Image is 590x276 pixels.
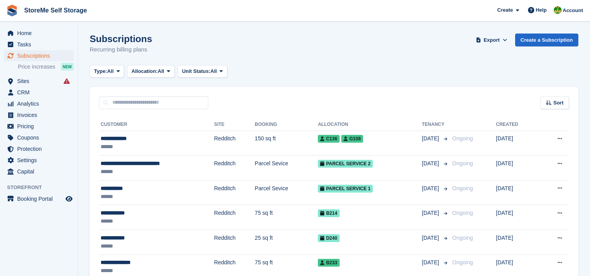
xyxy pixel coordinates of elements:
span: [DATE] [422,159,441,168]
span: Allocation: [131,67,158,75]
span: CRM [17,87,64,98]
td: 25 sq ft [255,230,318,255]
button: Unit Status: All [178,65,227,78]
td: [DATE] [496,205,538,230]
span: Unit Status: [182,67,211,75]
div: NEW [61,63,74,71]
td: Redditch [214,131,255,156]
span: All [211,67,217,75]
span: [DATE] [422,134,441,143]
button: Export [475,34,509,46]
span: Coupons [17,132,64,143]
span: Subscriptions [17,50,64,61]
a: menu [4,166,74,177]
span: Booking Portal [17,193,64,204]
th: Site [214,119,255,131]
span: Settings [17,155,64,166]
span: D240 [318,234,340,242]
span: Export [484,36,500,44]
th: Tenancy [422,119,449,131]
span: Sort [553,99,563,107]
button: Type: All [90,65,124,78]
td: Redditch [214,205,255,230]
a: Price increases NEW [18,62,74,71]
span: [DATE] [422,184,441,193]
a: Preview store [64,194,74,203]
span: Ongoing [452,259,473,265]
span: Account [563,7,583,14]
span: [DATE] [422,234,441,242]
span: Pricing [17,121,64,132]
span: C136 [318,135,340,143]
span: B233 [318,259,340,267]
span: Ongoing [452,160,473,166]
a: Create a Subscription [515,34,578,46]
span: Storefront [7,184,78,191]
span: All [107,67,114,75]
span: Home [17,28,64,39]
span: Ongoing [452,235,473,241]
span: Ongoing [452,135,473,142]
a: menu [4,76,74,87]
span: Parcel Service 1 [318,185,373,193]
span: Create [497,6,513,14]
a: menu [4,28,74,39]
span: Analytics [17,98,64,109]
span: Protection [17,143,64,154]
a: StoreMe Self Storage [21,4,90,17]
p: Recurring billing plans [90,45,152,54]
span: Ongoing [452,185,473,191]
th: Customer [99,119,214,131]
a: menu [4,193,74,204]
span: G108 [341,135,363,143]
span: B214 [318,209,340,217]
a: menu [4,110,74,120]
a: menu [4,50,74,61]
span: Tasks [17,39,64,50]
a: menu [4,155,74,166]
td: Redditch [214,230,255,255]
span: Help [536,6,547,14]
td: 150 sq ft [255,131,318,156]
span: Parcel Service 2 [318,160,373,168]
i: Smart entry sync failures have occurred [64,78,70,84]
button: Allocation: All [127,65,175,78]
span: Sites [17,76,64,87]
a: menu [4,87,74,98]
td: [DATE] [496,230,538,255]
img: stora-icon-8386f47178a22dfd0bd8f6a31ec36ba5ce8667c1dd55bd0f319d3a0aa187defe.svg [6,5,18,16]
a: menu [4,39,74,50]
img: StorMe [554,6,562,14]
span: Ongoing [452,210,473,216]
span: Price increases [18,63,55,71]
th: Allocation [318,119,422,131]
a: menu [4,132,74,143]
td: 75 sq ft [255,205,318,230]
span: [DATE] [422,209,441,217]
th: Created [496,119,538,131]
a: menu [4,98,74,109]
td: Parcel Sevice [255,180,318,205]
th: Booking [255,119,318,131]
h1: Subscriptions [90,34,152,44]
span: Type: [94,67,107,75]
span: All [158,67,164,75]
a: menu [4,121,74,132]
span: [DATE] [422,258,441,267]
span: Invoices [17,110,64,120]
td: Parcel Sevice [255,156,318,180]
a: menu [4,143,74,154]
td: Redditch [214,180,255,205]
span: Capital [17,166,64,177]
td: [DATE] [496,180,538,205]
td: [DATE] [496,131,538,156]
td: [DATE] [496,156,538,180]
td: Redditch [214,156,255,180]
